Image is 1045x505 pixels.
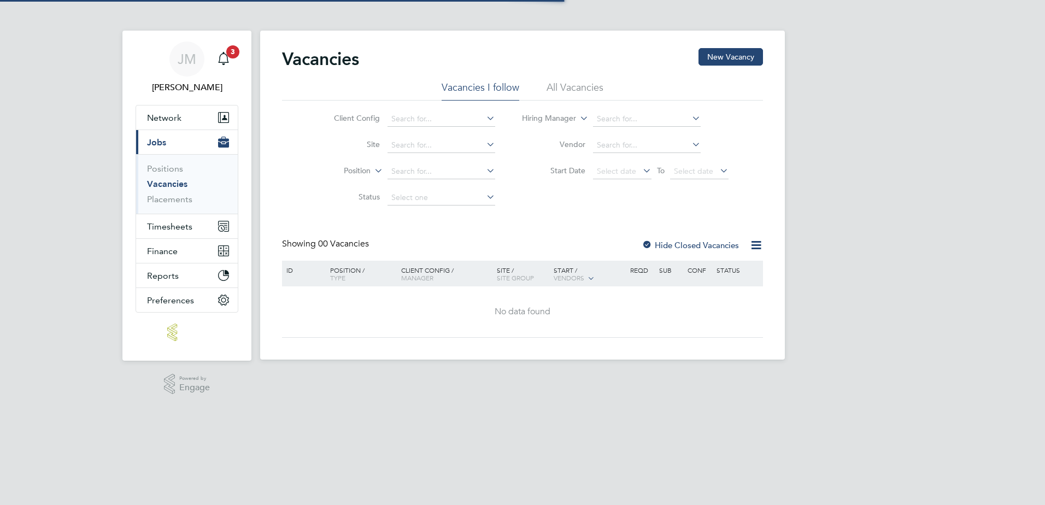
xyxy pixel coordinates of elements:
span: Type [330,273,345,282]
input: Search for... [388,138,495,153]
button: Network [136,105,238,130]
span: To [654,163,668,178]
div: Position / [322,261,398,287]
a: Positions [147,163,183,174]
span: Julie Miles [136,81,238,94]
li: Vacancies I follow [442,81,519,101]
span: Reports [147,271,179,281]
input: Search for... [388,164,495,179]
span: Engage [179,383,210,392]
a: JM[PERSON_NAME] [136,42,238,94]
h2: Vacancies [282,48,359,70]
input: Search for... [593,138,701,153]
div: Start / [551,261,627,288]
nav: Main navigation [122,31,251,361]
span: Select date [597,166,636,176]
label: Client Config [317,113,380,123]
div: Status [714,261,761,279]
input: Select one [388,190,495,205]
span: 00 Vacancies [318,238,369,249]
div: Sub [656,261,685,279]
input: Search for... [388,111,495,127]
img: lloydrecruitment-logo-retina.png [167,324,207,341]
span: 3 [226,45,239,58]
span: Jobs [147,137,166,148]
div: No data found [284,306,761,318]
div: Showing [282,238,371,250]
label: Status [317,192,380,202]
a: 3 [213,42,234,77]
label: Start Date [522,166,585,175]
div: Jobs [136,154,238,214]
a: Placements [147,194,192,204]
div: Conf [685,261,713,279]
div: ID [284,261,322,279]
button: Preferences [136,288,238,312]
div: Reqd [627,261,656,279]
li: All Vacancies [547,81,603,101]
label: Hiring Manager [513,113,576,124]
span: JM [178,52,196,66]
span: Vendors [554,273,584,282]
label: Site [317,139,380,149]
span: Select date [674,166,713,176]
a: Go to home page [136,324,238,341]
span: Finance [147,246,178,256]
label: Vendor [522,139,585,149]
span: Site Group [497,273,534,282]
button: Reports [136,263,238,287]
button: New Vacancy [698,48,763,66]
input: Search for... [593,111,701,127]
span: Powered by [179,374,210,383]
span: Preferences [147,295,194,306]
span: Manager [401,273,433,282]
a: Powered byEngage [164,374,210,395]
label: Position [308,166,371,177]
a: Vacancies [147,179,187,189]
button: Finance [136,239,238,263]
button: Jobs [136,130,238,154]
button: Timesheets [136,214,238,238]
div: Site / [494,261,551,287]
span: Timesheets [147,221,192,232]
div: Client Config / [398,261,494,287]
label: Hide Closed Vacancies [642,240,739,250]
span: Network [147,113,181,123]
